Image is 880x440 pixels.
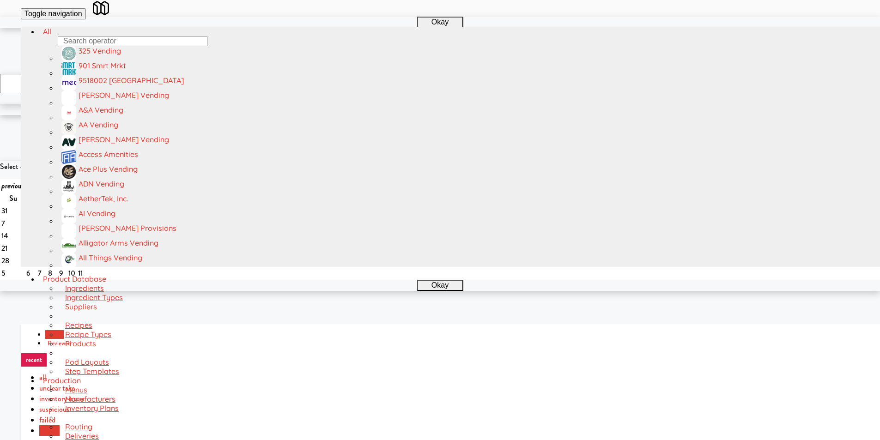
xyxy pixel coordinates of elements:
img: ucvciuztr6ofmmudrk1o.png [61,135,76,150]
a: Production [39,376,85,385]
img: y2cr68vapy5m73wpm9gc.png [61,238,76,253]
img: wikircranfrz09drhcio.png [61,194,76,209]
input: Search operator [58,36,207,46]
a: All [39,27,55,36]
a: Pod Layouts [58,357,113,367]
img: kbrytollda43ilh6wexs.png [61,46,76,61]
a: Recipes [58,320,96,330]
a: Step Templates [58,367,123,376]
img: btfbkppilgpqn7n9svkz.png [61,179,76,194]
img: dcdxvmg3yksh6usvjplj.png [61,120,76,135]
img: kgvx9ubdnwdmesdqrgmd.png [61,150,76,164]
img: q2obotf9n3qqirn9vbvw.jpg [61,105,76,120]
a: Menus [58,385,91,394]
img: pbzj0xqistzv78rw17gh.jpg [61,76,76,90]
a: Ingredients [58,283,108,293]
img: ACwAAAAAAQABAAACADs= [61,90,76,105]
img: ck9lluqwz49r4slbytpm.png [61,209,76,223]
img: czugxhvj1x9ozipnjga3.png [61,253,76,268]
img: ACwAAAAAAQABAAACADs= [61,223,76,238]
a: Manufacturers [58,394,119,404]
img: fg1tdwzclvcgadomhdtp.png [61,164,76,179]
button: Toggle navigation [21,8,86,19]
a: Products [58,339,100,348]
a: Routing [58,422,96,431]
a: Product Database [39,274,110,283]
a: Inventory Plans [58,404,122,413]
a: Suppliers [58,302,101,311]
span: Toggle navigation [24,10,82,18]
img: ir0uzeqxfph1lfkm2qud.jpg [61,61,76,76]
a: Ingredient Types [58,293,127,302]
a: Recipe Types [58,330,115,339]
